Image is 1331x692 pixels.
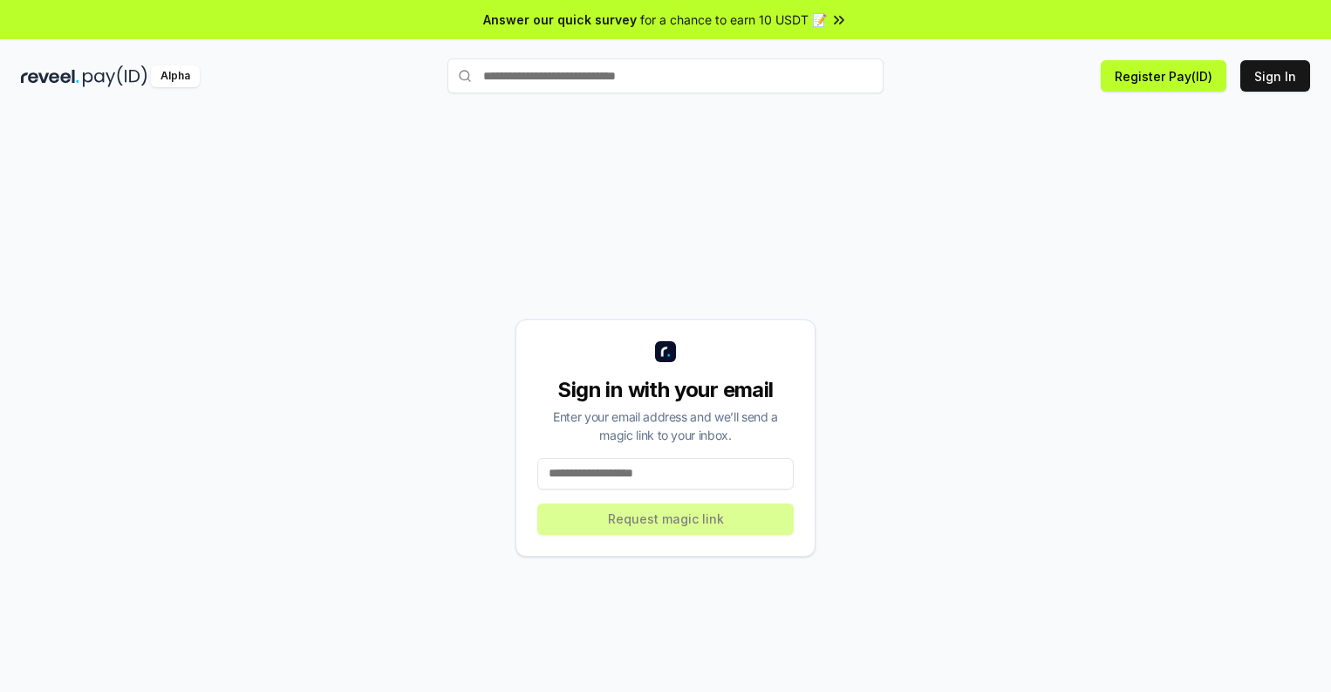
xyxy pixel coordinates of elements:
button: Sign In [1240,60,1310,92]
span: Answer our quick survey [483,10,637,29]
img: pay_id [83,65,147,87]
button: Register Pay(ID) [1101,60,1226,92]
span: for a chance to earn 10 USDT 📝 [640,10,827,29]
div: Alpha [151,65,200,87]
div: Enter your email address and we’ll send a magic link to your inbox. [537,408,794,444]
img: reveel_dark [21,65,79,87]
img: logo_small [655,341,676,362]
div: Sign in with your email [537,376,794,404]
